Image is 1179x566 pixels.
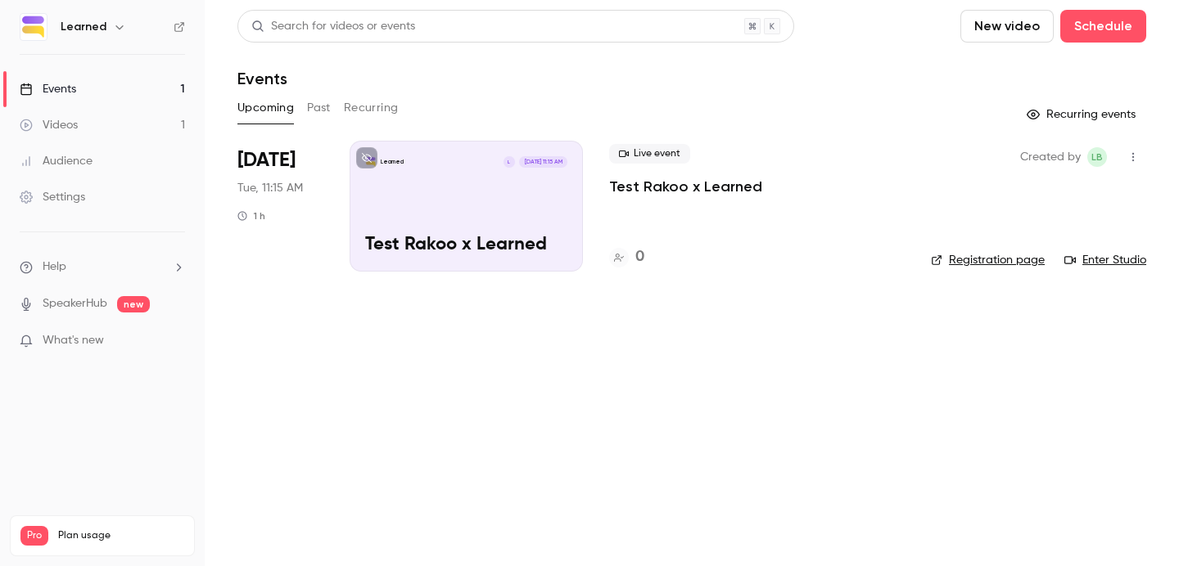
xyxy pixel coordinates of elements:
h6: Learned [61,19,106,35]
div: Videos [20,117,78,133]
div: Oct 7 Tue, 11:15 AM (Europe/Amsterdam) [237,141,323,272]
button: Upcoming [237,95,294,121]
div: Events [20,81,76,97]
span: [DATE] 11:15 AM [519,156,567,168]
span: Tue, 11:15 AM [237,180,303,196]
iframe: Noticeable Trigger [165,334,185,348]
a: 0 [609,246,644,268]
span: Created by [1020,147,1081,167]
span: Plan usage [58,529,184,542]
div: Audience [20,153,93,169]
div: L [503,155,516,168]
button: Past [307,95,331,121]
div: Settings [20,189,85,205]
span: LB [1091,147,1103,167]
a: SpeakerHub [43,295,107,312]
button: Recurring events [1019,101,1146,128]
li: help-dropdown-opener [20,258,185,276]
span: What's new [43,332,104,349]
button: Schedule [1060,10,1146,43]
span: Help [43,258,66,276]
p: Learned [381,158,404,166]
button: Recurring [344,95,399,121]
div: 1 h [237,209,265,222]
span: [DATE] [237,147,296,173]
img: Learned [20,14,47,40]
a: Registration page [931,252,1045,268]
a: Enter Studio [1064,252,1146,268]
h4: 0 [635,246,644,268]
p: Test Rakoo x Learned [365,235,567,256]
span: Lisanne Buisman [1087,147,1107,167]
span: Pro [20,526,48,546]
a: Test Rakoo x Learned [609,177,762,196]
span: Live event [609,144,690,164]
a: Test Rakoo x LearnedLearnedL[DATE] 11:15 AMTest Rakoo x Learned [350,141,583,272]
h1: Events [237,69,287,88]
div: Search for videos or events [251,18,415,35]
span: new [117,296,150,312]
button: New video [960,10,1054,43]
